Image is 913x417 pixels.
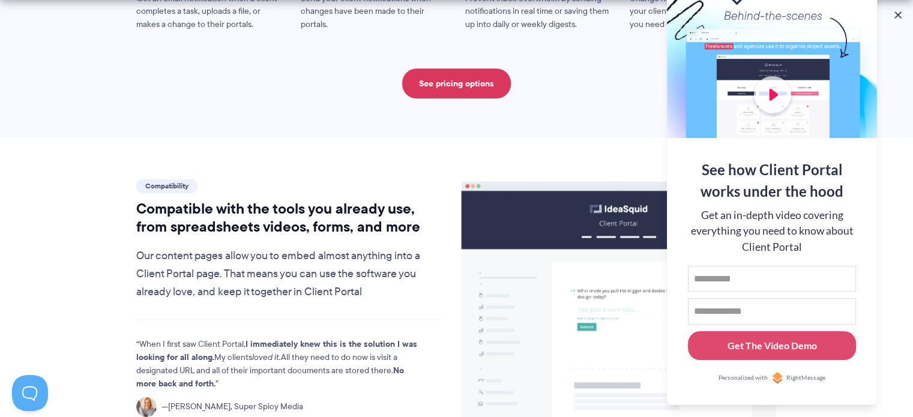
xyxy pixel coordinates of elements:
div: Get an in-depth video covering everything you need to know about Client Portal [688,208,856,255]
span: RightMessage [786,373,825,383]
em: loved it. [252,351,281,363]
span: [PERSON_NAME], Super Spicy Media [161,400,303,413]
div: See how Client Portal works under the hood [688,159,856,202]
p: When I first saw Client Portal, My clients All they need to do now is visit a designated URL and ... [136,338,418,391]
span: Compatibility [136,179,197,193]
iframe: Toggle Customer Support [12,375,48,411]
h2: Compatible with the tools you already use, from spreadsheets videos, forms, and more [136,200,439,236]
p: Our content pages allow you to embed almost anything into a Client Portal page. That means you ca... [136,247,439,301]
strong: I immediately knew this is the solution I was looking for all along. [136,337,417,364]
button: Get The Video Demo [688,331,856,361]
span: Personalized with [719,373,768,383]
a: See pricing options [402,68,511,98]
strong: No more back and forth. [136,364,404,390]
a: Personalized withRightMessage [688,372,856,384]
img: Personalized with RightMessage [771,372,783,384]
div: Get The Video Demo [728,338,817,353]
